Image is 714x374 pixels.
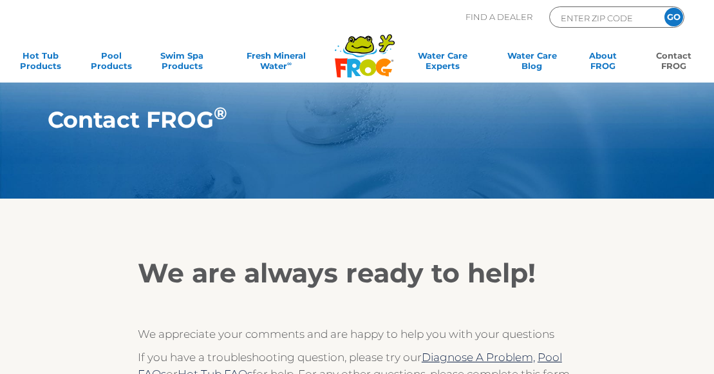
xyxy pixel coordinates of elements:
[422,351,535,364] a: Diagnose A Problem,
[214,103,227,124] sup: ®
[576,50,631,76] a: AboutFROG
[138,326,576,342] p: We appreciate your comments and are happy to help you with your questions
[155,50,210,76] a: Swim SpaProducts
[84,50,139,76] a: PoolProducts
[465,6,532,28] p: Find A Dealer
[13,50,68,76] a: Hot TubProducts
[48,107,621,133] h1: Contact FROG
[397,50,489,76] a: Water CareExperts
[664,8,683,26] input: GO
[225,50,326,76] a: Fresh MineralWater∞
[646,50,701,76] a: ContactFROG
[505,50,560,76] a: Water CareBlog
[287,60,292,67] sup: ∞
[559,10,646,25] input: Zip Code Form
[138,257,576,289] h2: We are always ready to help!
